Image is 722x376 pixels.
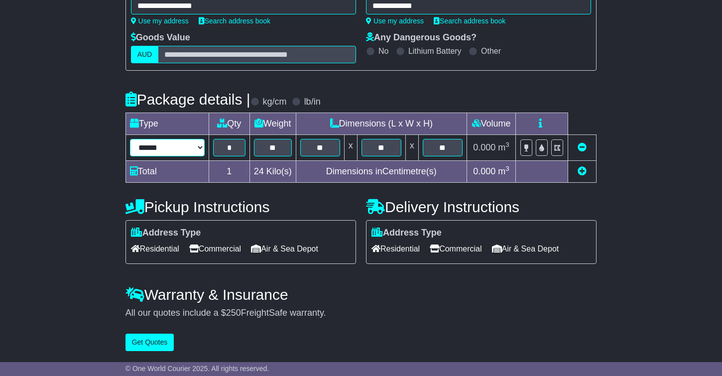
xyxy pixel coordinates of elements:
td: 1 [209,161,249,183]
span: 250 [226,308,241,318]
a: Use my address [366,17,424,25]
label: Other [481,46,501,56]
label: No [378,46,388,56]
span: Residential [371,241,420,256]
a: Search address book [199,17,270,25]
td: x [344,135,357,161]
h4: Delivery Instructions [366,199,597,215]
td: x [405,135,418,161]
td: Dimensions in Centimetre(s) [296,161,467,183]
td: Weight [249,113,296,135]
span: Residential [131,241,179,256]
span: 0.000 [473,142,495,152]
td: Dimensions (L x W x H) [296,113,467,135]
label: Address Type [131,228,201,239]
a: Use my address [131,17,189,25]
button: Get Quotes [125,334,174,351]
label: kg/cm [263,97,287,108]
label: AUD [131,46,159,63]
span: 0.000 [473,166,495,176]
sup: 3 [505,165,509,172]
h4: Pickup Instructions [125,199,356,215]
span: m [498,166,509,176]
span: Air & Sea Depot [492,241,559,256]
a: Add new item [578,166,587,176]
label: lb/in [304,97,321,108]
td: Qty [209,113,249,135]
a: Search address book [434,17,505,25]
td: Volume [467,113,516,135]
a: Remove this item [578,142,587,152]
span: Air & Sea Depot [251,241,318,256]
label: Goods Value [131,32,190,43]
label: Lithium Battery [408,46,462,56]
label: Any Dangerous Goods? [366,32,477,43]
h4: Package details | [125,91,250,108]
label: Address Type [371,228,442,239]
sup: 3 [505,141,509,148]
span: 24 [254,166,264,176]
td: Total [125,161,209,183]
span: m [498,142,509,152]
h4: Warranty & Insurance [125,286,597,303]
td: Kilo(s) [249,161,296,183]
span: Commercial [430,241,481,256]
span: Commercial [189,241,241,256]
td: Type [125,113,209,135]
div: All our quotes include a $ FreightSafe warranty. [125,308,597,319]
span: © One World Courier 2025. All rights reserved. [125,365,269,373]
